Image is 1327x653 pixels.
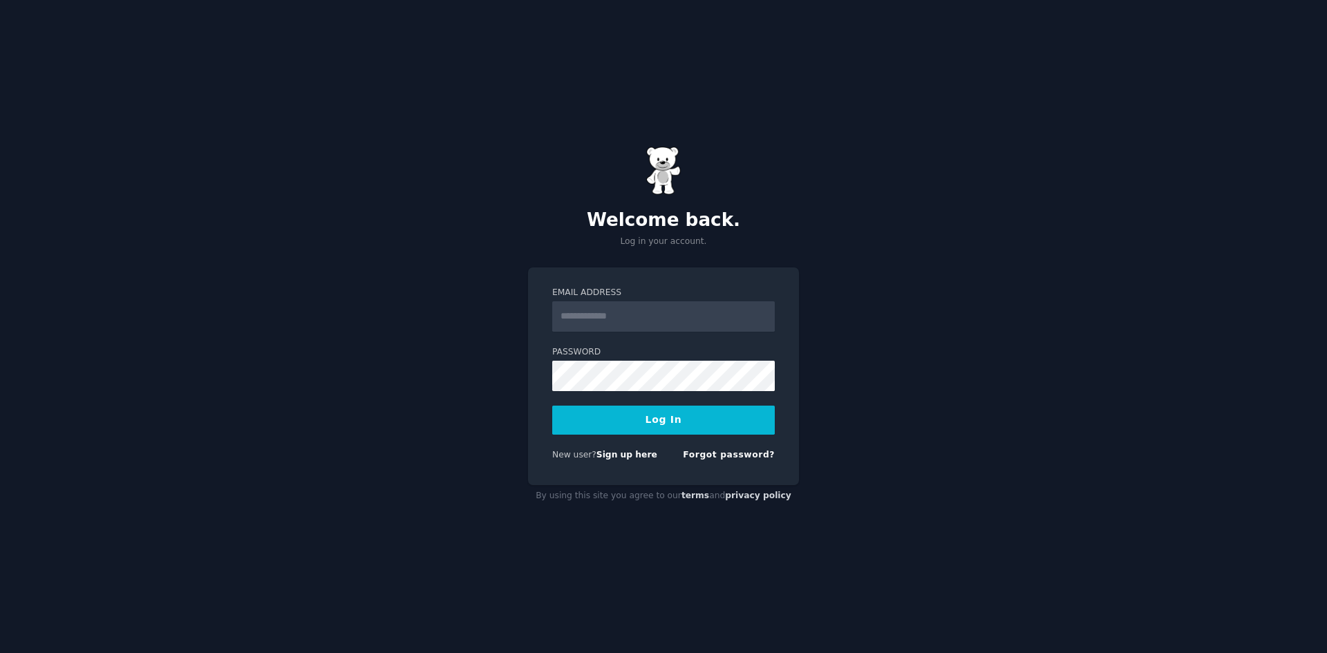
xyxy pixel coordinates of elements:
p: Log in your account. [528,236,799,248]
a: privacy policy [725,491,791,500]
img: Gummy Bear [646,146,681,195]
button: Log In [552,406,775,435]
label: Password [552,346,775,359]
div: By using this site you agree to our and [528,485,799,507]
h2: Welcome back. [528,209,799,231]
a: Sign up here [596,450,657,460]
a: Forgot password? [683,450,775,460]
a: terms [681,491,709,500]
label: Email Address [552,287,775,299]
span: New user? [552,450,596,460]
